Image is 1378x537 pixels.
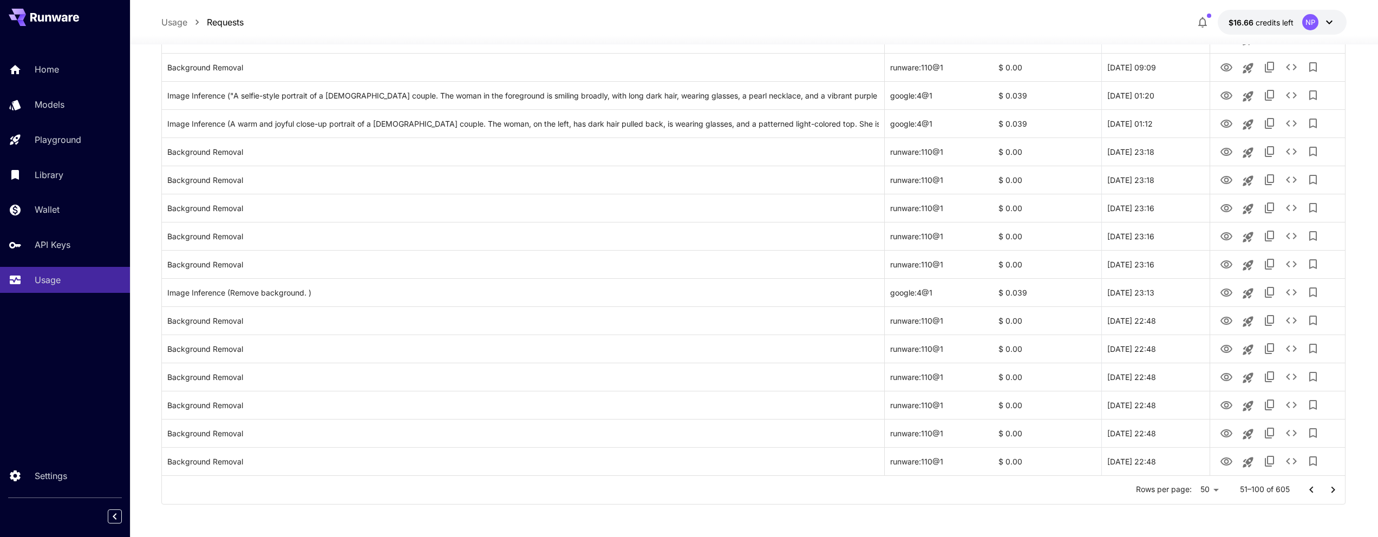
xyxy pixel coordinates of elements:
button: See details [1281,366,1302,388]
div: Click to copy prompt [167,166,879,194]
button: $16.6617NP [1218,10,1347,35]
button: Launch in playground [1237,311,1259,332]
button: Launch in playground [1237,423,1259,445]
button: Add to library [1302,422,1324,444]
span: credits left [1256,18,1294,27]
div: Click to copy prompt [167,307,879,335]
button: Copy TaskUUID [1259,253,1281,275]
button: Add to library [1302,113,1324,134]
div: 01 Oct, 2025 09:09 [1101,53,1210,81]
div: 30 Sep, 2025 23:18 [1101,166,1210,194]
div: google:4@1 [885,81,993,109]
button: Launch in playground [1237,114,1259,135]
button: Launch in playground [1237,170,1259,192]
div: 30 Sep, 2025 22:48 [1101,391,1210,419]
button: See details [1281,113,1302,134]
button: Add to library [1302,310,1324,331]
p: 51–100 of 605 [1240,484,1290,495]
button: View [1216,140,1237,162]
div: Click to copy prompt [167,251,879,278]
div: Click to copy prompt [167,138,879,166]
button: Add to library [1302,84,1324,106]
div: google:4@1 [885,278,993,306]
div: runware:110@1 [885,391,993,419]
button: View [1216,225,1237,247]
button: See details [1281,197,1302,219]
div: 30 Sep, 2025 22:48 [1101,363,1210,391]
p: Models [35,98,64,111]
button: Add to library [1302,169,1324,191]
button: Launch in playground [1237,226,1259,248]
div: NP [1302,14,1318,30]
button: Add to library [1302,366,1324,388]
button: Copy TaskUUID [1259,450,1281,472]
div: 30 Sep, 2025 22:48 [1101,419,1210,447]
div: Click to copy prompt [167,82,879,109]
div: $ 0.00 [993,363,1101,391]
div: $ 0.00 [993,250,1101,278]
button: See details [1281,338,1302,359]
button: Collapse sidebar [108,509,122,523]
button: Launch in playground [1237,198,1259,220]
button: See details [1281,253,1302,275]
button: View [1216,168,1237,191]
div: 50 [1196,482,1223,497]
button: Copy TaskUUID [1259,56,1281,78]
button: Launch in playground [1237,367,1259,389]
button: See details [1281,225,1302,247]
button: Copy TaskUUID [1259,169,1281,191]
div: Click to copy prompt [167,110,879,137]
button: View [1216,56,1237,78]
div: Click to copy prompt [167,391,879,419]
div: $ 0.039 [993,278,1101,306]
div: runware:110@1 [885,335,993,363]
div: $ 0.00 [993,419,1101,447]
div: $16.6617 [1229,17,1294,28]
div: Click to copy prompt [167,363,879,391]
button: View [1216,450,1237,472]
div: $ 0.00 [993,222,1101,250]
button: Copy TaskUUID [1259,338,1281,359]
button: Copy TaskUUID [1259,422,1281,444]
div: runware:110@1 [885,222,993,250]
div: Click to copy prompt [167,448,879,475]
p: Settings [35,469,67,482]
div: runware:110@1 [885,447,993,475]
button: See details [1281,281,1302,303]
div: $ 0.039 [993,81,1101,109]
p: API Keys [35,238,70,251]
button: See details [1281,169,1302,191]
div: Click to copy prompt [167,335,879,363]
button: Copy TaskUUID [1259,141,1281,162]
button: Copy TaskUUID [1259,281,1281,303]
div: $ 0.00 [993,53,1101,81]
div: Click to copy prompt [167,420,879,447]
div: 30 Sep, 2025 22:48 [1101,306,1210,335]
button: Go to next page [1322,479,1344,501]
button: Add to library [1302,338,1324,359]
button: Copy TaskUUID [1259,197,1281,219]
button: Launch in playground [1237,339,1259,361]
button: View [1216,197,1237,219]
div: google:4@1 [885,109,993,137]
p: Library [35,168,63,181]
button: View [1216,422,1237,444]
div: Collapse sidebar [116,507,130,526]
a: Usage [161,16,187,29]
p: Rows per page: [1136,484,1192,495]
button: View [1216,84,1237,106]
div: runware:110@1 [885,250,993,278]
button: See details [1281,84,1302,106]
button: Launch in playground [1237,57,1259,79]
div: $ 0.00 [993,391,1101,419]
p: Usage [35,273,61,286]
div: runware:110@1 [885,363,993,391]
button: Copy TaskUUID [1259,366,1281,388]
a: Requests [207,16,244,29]
div: Click to copy prompt [167,194,879,222]
div: runware:110@1 [885,166,993,194]
button: Copy TaskUUID [1259,310,1281,331]
button: Add to library [1302,56,1324,78]
button: Launch in playground [1237,283,1259,304]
